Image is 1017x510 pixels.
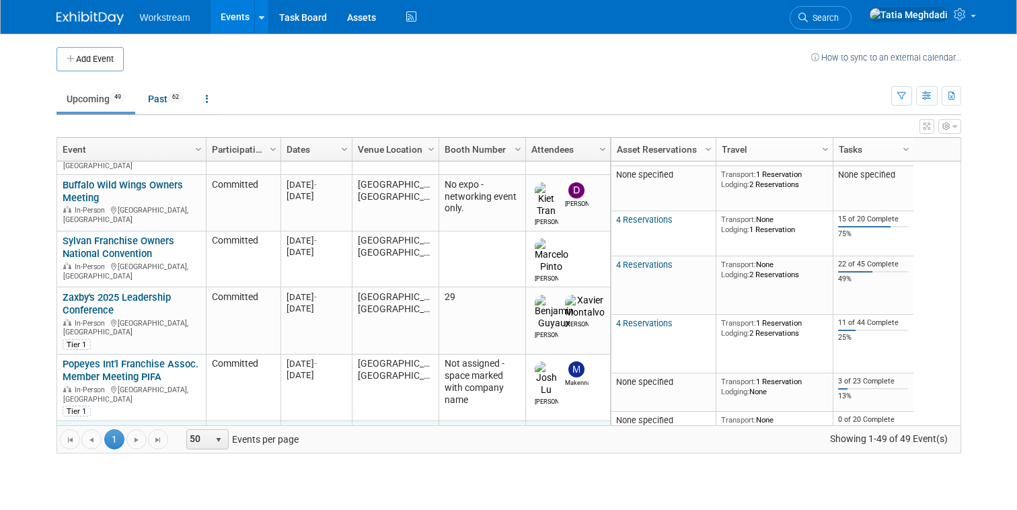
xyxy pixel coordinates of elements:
img: Kiet Tran [535,182,558,217]
a: Go to the previous page [81,429,102,449]
a: Event [63,138,197,161]
a: Column Settings [424,138,439,158]
a: Column Settings [511,138,525,158]
img: In-Person Event [63,319,71,326]
td: [GEOGRAPHIC_DATA], [GEOGRAPHIC_DATA] [352,231,439,288]
img: ExhibitDay [57,11,124,25]
a: 4 Reservations [616,215,673,225]
span: Column Settings [513,144,523,155]
a: Dates [287,138,343,161]
a: Venue Location [358,138,430,161]
span: Go to the last page [153,435,163,445]
span: Transport: [721,260,756,269]
img: Josh Lu [535,361,558,396]
img: Benjamin Guyaux [535,295,574,330]
a: Participation [212,138,272,161]
span: None specified [616,415,673,425]
a: Zaxby's 2025 Leadership Conference [63,291,171,316]
a: 4 Reservations [616,260,673,270]
span: Lodging: [721,225,749,234]
div: Xavier Montalvo [565,319,589,329]
span: Lodging: [721,180,749,189]
span: 62 [168,92,183,102]
span: Column Settings [820,144,831,155]
td: Committed [206,287,280,354]
span: Column Settings [703,144,714,155]
span: Go to the first page [65,435,75,445]
td: Committed [206,231,280,288]
span: Transport: [721,215,756,224]
div: 1 Reservation None [721,377,827,396]
div: None specified [838,170,908,180]
img: Makenna Clark [568,361,585,377]
span: None specified [616,377,673,387]
span: In-Person [75,206,109,215]
div: Tier 1 [63,406,91,416]
div: [GEOGRAPHIC_DATA], [GEOGRAPHIC_DATA] [63,204,200,224]
div: [DATE] [287,303,346,314]
img: Dwight Smith [568,182,585,198]
td: Committed [206,355,280,421]
a: Column Settings [701,138,716,158]
button: Add Event [57,47,124,71]
img: Xavier Montalvo [565,295,605,319]
img: In-Person Event [63,386,71,392]
span: Column Settings [597,144,608,155]
span: - [314,235,317,246]
a: Attendees [531,138,601,161]
a: Booth Number [445,138,517,161]
span: 49 [110,92,125,102]
span: select [213,435,224,445]
div: Makenna Clark [565,377,589,388]
div: 3 of 23 Complete [838,377,908,386]
div: [DATE] [287,179,346,190]
a: Column Settings [191,138,206,158]
div: Tier 1 [63,339,91,350]
div: 1 Reservation 2 Reservations [721,170,827,189]
td: Committed [206,421,280,478]
div: None 1 Reservation [721,215,827,234]
span: Column Settings [426,144,437,155]
a: Go to the last page [148,429,168,449]
td: Not assigned - space marked with company name [439,355,525,421]
span: In-Person [75,386,109,394]
a: Go to the first page [60,429,80,449]
a: Column Settings [266,138,280,158]
div: [GEOGRAPHIC_DATA], [GEOGRAPHIC_DATA] [63,317,200,337]
span: Column Settings [339,144,350,155]
span: Search [808,13,839,23]
div: 49% [838,275,908,284]
span: Lodging: [721,328,749,338]
div: [GEOGRAPHIC_DATA], [GEOGRAPHIC_DATA] [63,260,200,281]
span: Transport: [721,318,756,328]
span: Go to the previous page [86,435,97,445]
span: Transport: [721,415,756,425]
div: [DATE] [287,369,346,381]
div: 11 of 44 Complete [838,318,908,328]
a: Column Settings [818,138,833,158]
span: - [314,292,317,302]
div: 25% [838,333,908,342]
div: 0 of 20 Complete [838,415,908,425]
div: Josh Lu [535,396,558,406]
a: Asset Reservations [617,138,707,161]
span: Transport: [721,170,756,179]
td: [GEOGRAPHIC_DATA], [GEOGRAPHIC_DATA] [352,175,439,231]
div: None 2 Reservations [721,260,827,279]
span: Lodging: [721,270,749,279]
span: Go to the next page [131,435,142,445]
span: Workstream [140,12,190,23]
span: - [314,180,317,190]
td: [GEOGRAPHIC_DATA], [GEOGRAPHIC_DATA] [352,355,439,421]
span: Column Settings [268,144,278,155]
div: [DATE] [287,291,346,303]
div: [DATE] [287,358,346,369]
td: [GEOGRAPHIC_DATA], [GEOGRAPHIC_DATA] [352,421,439,478]
span: None specified [616,170,673,180]
div: 13% [838,392,908,401]
a: Sylvan Franchise Owners National Convention [63,235,174,260]
div: 22 of 45 Complete [838,260,908,269]
div: 1 Reservation 2 Reservations [721,318,827,338]
a: Column Settings [337,138,352,158]
div: [GEOGRAPHIC_DATA], [GEOGRAPHIC_DATA] [63,384,200,404]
